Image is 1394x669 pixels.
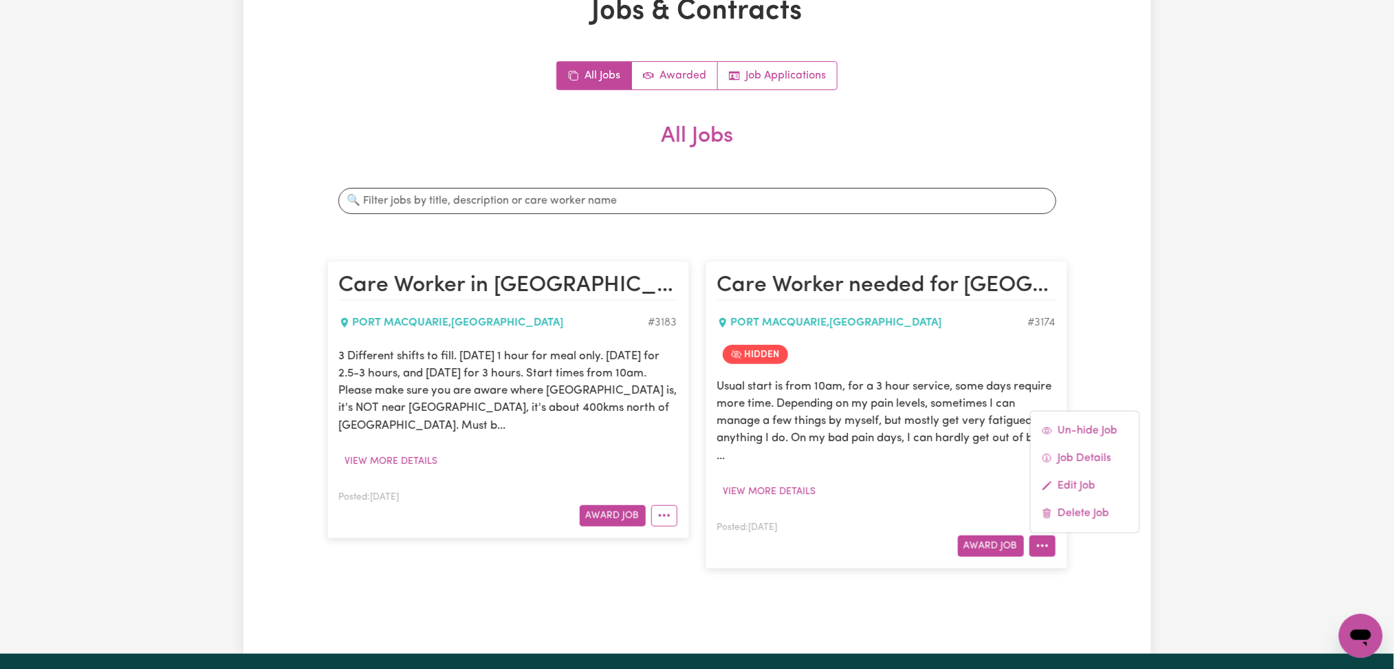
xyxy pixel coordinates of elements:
[958,535,1024,557] button: Award Job
[717,273,1056,300] h2: Care Worker needed for Port Macquarie NSW 2444
[1030,411,1140,533] div: More options
[1030,535,1056,557] button: More options
[718,62,837,89] a: Job applications
[723,345,788,364] span: Job is hidden
[339,493,400,502] span: Posted: [DATE]
[339,315,649,331] div: PORT MACQUARIE , [GEOGRAPHIC_DATA]
[1030,472,1139,500] a: Edit Job
[717,315,1028,331] div: PORT MACQUARIE , [GEOGRAPHIC_DATA]
[651,505,677,527] button: More options
[632,62,718,89] a: Active jobs
[557,62,632,89] a: All jobs
[327,123,1067,171] h2: All Jobs
[717,481,823,502] button: View more details
[339,348,677,434] p: 3 Different shifts to fill. [DATE] 1 hour for meal only. [DATE] for 2.5-3 hours, and [DATE] for 3...
[339,273,677,300] h2: Care Worker in Port Macquarie, 2444 - Mid North Coast NSW
[338,188,1056,214] input: 🔍 Filter jobs by title, description or care worker name
[1030,500,1139,527] a: Delete Job
[1030,417,1139,445] a: Un-hide Job
[717,378,1056,465] p: Usual start is from 10am, for a 3 hour service, some days require more time. Depending on my pain...
[649,315,677,331] div: Job ID #3183
[1030,445,1139,472] a: Job Details
[580,505,646,527] button: Award Job
[1339,614,1383,658] iframe: Button to launch messaging window
[1028,315,1056,331] div: Job ID #3174
[339,451,444,472] button: View more details
[717,523,778,532] span: Posted: [DATE]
